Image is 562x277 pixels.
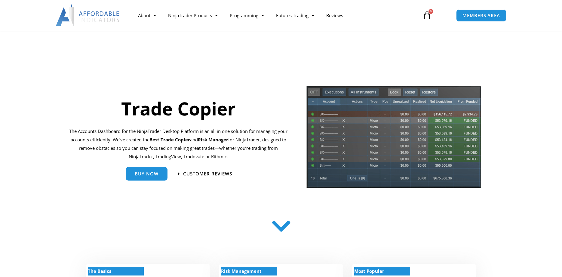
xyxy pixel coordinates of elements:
[178,172,232,176] a: Customer Reviews
[428,9,433,14] span: 0
[149,137,190,143] b: Best Trade Copier
[270,8,320,22] a: Futures Trading
[69,127,288,161] p: The Accounts Dashboard for the NinjaTrader Desktop Platform is an all in one solution for managin...
[132,8,162,22] a: About
[198,137,228,143] strong: Risk Manager
[135,172,158,176] span: Buy Now
[183,172,232,176] span: Customer Reviews
[126,167,167,181] a: Buy Now
[132,8,416,22] nav: Menu
[320,8,349,22] a: Reviews
[88,268,111,274] strong: The Basics
[462,13,500,18] span: MEMBERS AREA
[56,5,120,26] img: LogoAI | Affordable Indicators – NinjaTrader
[162,8,224,22] a: NinjaTrader Products
[306,85,481,193] img: tradecopier | Affordable Indicators – NinjaTrader
[354,268,384,274] strong: Most Popular
[456,9,506,22] a: MEMBERS AREA
[221,268,262,274] strong: Risk Management
[224,8,270,22] a: Programming
[414,7,440,24] a: 0
[69,96,288,121] h1: Trade Copier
